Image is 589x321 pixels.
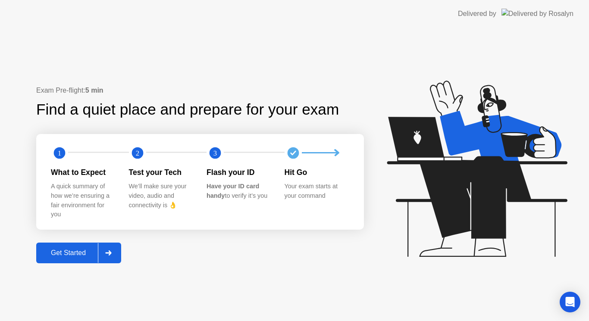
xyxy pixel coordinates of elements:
[36,243,121,263] button: Get Started
[458,9,496,19] div: Delivered by
[58,149,61,157] text: 1
[36,85,364,96] div: Exam Pre-flight:
[135,149,139,157] text: 2
[36,98,340,121] div: Find a quiet place and prepare for your exam
[39,249,98,257] div: Get Started
[207,182,271,200] div: to verify it’s you
[285,182,349,200] div: Your exam starts at your command
[51,167,115,178] div: What to Expect
[213,149,217,157] text: 3
[85,87,103,94] b: 5 min
[285,167,349,178] div: Hit Go
[501,9,573,19] img: Delivered by Rosalyn
[207,167,271,178] div: Flash your ID
[207,183,259,199] b: Have your ID card handy
[560,292,580,312] div: Open Intercom Messenger
[129,167,193,178] div: Test your Tech
[129,182,193,210] div: We’ll make sure your video, audio and connectivity is 👌
[51,182,115,219] div: A quick summary of how we’re ensuring a fair environment for you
